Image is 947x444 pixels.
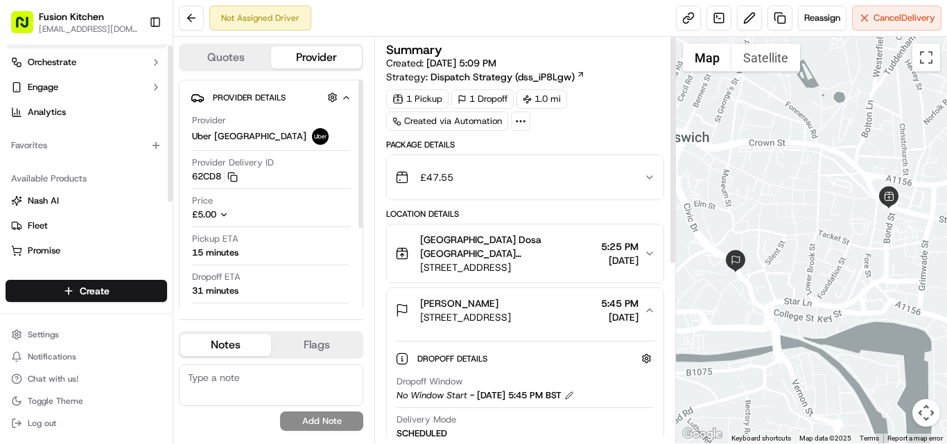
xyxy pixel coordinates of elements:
span: Notifications [28,351,76,362]
span: Provider Details [213,92,286,103]
span: Reassign [804,12,840,24]
span: [DATE] [601,310,638,324]
span: No Window Start [397,389,467,402]
div: 📗 [14,311,25,322]
span: £47.55 [420,170,453,184]
div: 15 minutes [192,247,238,259]
div: 1.0 mi [516,89,567,109]
div: 31 minutes [192,285,238,297]
button: [PERSON_NAME][STREET_ADDRESS]5:45 PM[DATE] [387,288,663,332]
span: Delivery Mode [397,414,456,426]
button: [GEOGRAPHIC_DATA] Dosa [GEOGRAPHIC_DATA] [PERSON_NAME][STREET_ADDRESS]5:25 PM[DATE] [387,224,663,283]
span: • [186,215,191,226]
span: Settings [28,329,59,340]
button: Flags [271,334,362,356]
div: Available Products [6,168,167,190]
button: Notifications [6,347,167,366]
button: Provider Details [191,86,351,109]
span: [GEOGRAPHIC_DATA] Dosa [GEOGRAPHIC_DATA] [PERSON_NAME] [420,233,596,260]
button: CancelDelivery [852,6,941,30]
h3: Summary [386,44,442,56]
div: 1 Pickup [386,89,449,109]
button: Fleet [6,215,167,237]
span: [STREET_ADDRESS] [420,310,511,324]
span: Log out [28,418,56,429]
button: Notes [180,334,271,356]
div: Strategy: [386,70,585,84]
img: 1732323095091-59ea418b-cfe3-43c8-9ae0-d0d06d6fd42c [29,132,54,157]
button: 62CD8 [192,170,238,183]
button: Fusion Kitchen[EMAIL_ADDRESS][DOMAIN_NAME] [6,6,144,39]
div: Start new chat [62,132,227,146]
span: [STREET_ADDRESS] [420,260,596,274]
span: Cancel Delivery [874,12,935,24]
span: [DATE] [601,254,638,267]
button: Toggle Theme [6,391,167,411]
span: Uber [GEOGRAPHIC_DATA] [192,130,306,143]
button: Show satellite imagery [731,44,800,71]
span: Chat with us! [28,373,78,384]
img: 1736555255976-a54dd68f-1ca7-489b-9aae-adbdc363a1c4 [14,132,39,157]
button: Map camera controls [912,399,940,427]
span: Dispatch Strategy (dss_iP8Lgw) [431,70,575,84]
button: See all [215,177,252,194]
a: 📗Knowledge Base [8,304,112,329]
button: Quotes [180,46,271,69]
img: Google [679,425,725,443]
span: 5:45 PM [601,296,638,310]
a: Nash AI [11,195,162,207]
a: Terms (opens in new tab) [860,434,879,442]
a: Report a map error [887,434,943,442]
div: We're available if you need us! [62,146,191,157]
a: Powered byPylon [98,341,168,352]
button: £5.00 [192,208,314,221]
span: 5:25 PM [601,240,638,254]
a: 💻API Documentation [112,304,228,329]
span: Map data ©2025 [799,434,851,442]
input: Got a question? Start typing here... [36,89,250,104]
span: Create [80,284,110,298]
span: Orchestrate [28,56,76,69]
span: Pylon [138,341,168,352]
button: Promise [6,240,167,262]
button: Keyboard shortcuts [731,434,791,443]
button: Nash AI [6,190,167,212]
button: Log out [6,414,167,433]
button: Reassign [798,6,846,30]
span: Dropoff Details [417,353,490,364]
span: [PERSON_NAME] [PERSON_NAME] [43,215,184,226]
span: Nash AI [28,195,59,207]
p: Welcome 👋 [14,55,252,78]
button: Toggle fullscreen view [912,44,940,71]
a: Dispatch Strategy (dss_iP8Lgw) [431,70,585,84]
button: Create [6,280,167,302]
span: [DATE] 5:09 PM [426,57,496,69]
button: Start new chat [236,136,252,153]
a: Created via Automation [386,112,508,131]
span: - [470,389,474,402]
span: £5.00 [192,208,216,220]
img: uber-new-logo.jpeg [312,128,329,145]
span: Provider Delivery ID [192,157,274,169]
img: 1736555255976-a54dd68f-1ca7-489b-9aae-adbdc363a1c4 [28,215,39,227]
button: Fusion Kitchen [39,10,104,24]
span: Knowledge Base [28,310,106,323]
button: Settings [6,325,167,344]
div: Favorites [6,134,167,157]
span: API Documentation [131,310,223,323]
span: Fleet [28,220,48,232]
a: Analytics [6,101,167,123]
button: Show street map [683,44,731,71]
img: Dianne Alexi Soriano [14,202,36,224]
button: Provider [271,46,362,69]
span: • [46,252,51,263]
span: Provider [192,114,226,127]
div: SCHEDULED [397,427,447,440]
button: Orchestrate [6,51,167,73]
span: [DATE] [194,215,223,226]
span: [DATE] [53,252,82,263]
span: Created: [386,56,496,70]
img: Nash [14,14,42,42]
div: 1 Dropoff [451,89,514,109]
